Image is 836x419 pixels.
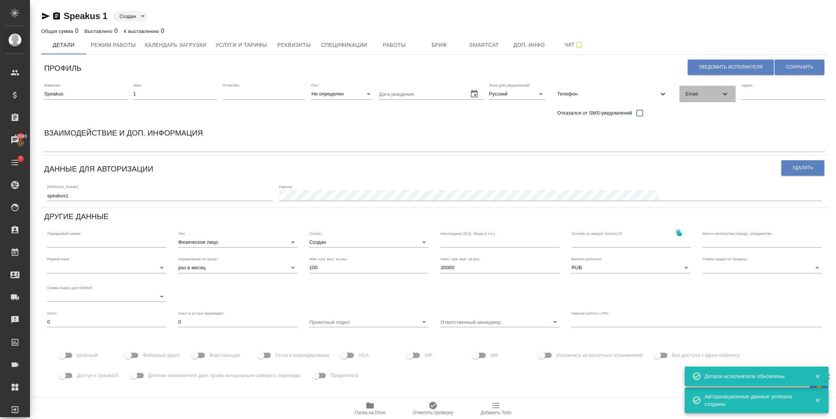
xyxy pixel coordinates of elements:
button: Создан [117,13,138,19]
h6: Взаимодействие и доп. информация [44,127,203,139]
button: Скопировать ссылку для ЯМессенджера [41,12,50,21]
h6: Данные для авторизации [44,163,153,175]
label: Мин. сум. вып. за раз: [309,257,348,261]
span: Без доступа к фрил-кабинету [672,352,740,359]
span: Добавить Todo [481,410,511,415]
label: Мессенджер (ICQ, Skype и т.п.): [440,231,496,235]
p: Общая сумма [41,28,75,34]
label: Тип: [178,231,185,235]
button: Закрыть [810,373,825,380]
span: Предоплата [330,372,358,379]
div: 0 [41,27,79,36]
span: VIP [424,352,432,359]
label: Фамилия: [44,84,61,87]
span: Чат [556,40,592,49]
h6: Другие данные [44,210,109,222]
span: W8 [490,352,498,359]
span: Телефон [557,90,659,98]
span: Отметить проверку [413,410,453,415]
label: Навыки работы с ПО: [572,312,609,315]
label: Место жительства (город), гражданство: [703,231,772,235]
div: Русский [489,89,545,99]
div: RUB [572,262,691,273]
p: К выставлению [124,28,161,34]
span: Диплом исполнителя дает право нотариально заверять переводы [148,372,301,379]
span: Email [685,90,721,98]
span: Удалить [793,165,813,171]
span: Календарь загрузки [145,40,207,50]
div: Телефон [551,86,674,102]
span: Режим работы [91,40,136,50]
div: 0 [124,27,164,36]
span: Реквизиты [276,40,312,50]
button: Добавить Todo [464,398,527,419]
span: Сохранить [786,64,813,70]
label: Макс. сум. вып. за раз: [440,257,480,261]
label: Статус: [309,231,322,235]
div: Создан [309,237,428,248]
a: Speakus 1 [64,11,107,21]
label: Ссылка на аккаунт SmartCAT: [572,231,623,235]
span: 41680 [10,133,31,140]
label: Схема скидок для GPEMT: [47,286,93,289]
a: 7 [2,153,28,172]
span: Спецификации [321,40,367,50]
span: 7 [15,155,26,163]
label: Схема скидок по Традосу: [703,257,748,261]
span: Отказался от SMS-уведомлений [557,109,632,117]
span: Smartcat [466,40,502,50]
span: Фейковый фрил [143,352,180,359]
div: Детали исполнителя обновлены [705,373,803,380]
label: Опыт в устных переводах: [178,312,224,315]
div: раз в месяц [178,262,297,273]
button: Удалить [781,160,824,176]
div: Физическое лицо [178,237,297,248]
label: Пароль: [279,185,293,189]
button: Закрыть [810,397,825,404]
span: Доступ к SpeakUS [77,372,119,379]
button: Скопировать ссылку [52,12,61,21]
span: NDA [358,352,369,359]
span: Доп. инфо [511,40,547,50]
span: Верстальщик [209,352,240,359]
span: Исключить из валютных ограничений [556,352,642,359]
div: Email [679,86,736,102]
button: Open [550,317,560,327]
label: Язык для уведомлений: [489,84,530,87]
button: Скопировать ссылку [671,225,687,241]
span: Уведомить исполнителя [699,64,763,70]
span: Детали [46,40,82,50]
label: Ограничение по сроку: [178,257,218,261]
button: Open [419,317,429,327]
button: Уведомить исполнителя [688,60,774,75]
p: Выставлено [85,28,115,34]
span: Бриф [421,40,457,50]
label: Пол: [311,84,319,87]
div: Не определен [311,89,373,99]
label: Опыт: [47,312,58,315]
span: Работы [376,40,412,50]
label: Валюта выплаты: [572,257,602,261]
a: 41680 [2,131,28,149]
span: Штатный [77,352,97,359]
label: Порядковый номер: [47,231,81,235]
h6: Профиль [44,62,82,74]
button: Папка на Drive [339,398,402,419]
span: Готов к командировкам [275,352,329,359]
label: Родной язык: [47,257,70,261]
label: Адрес: [742,84,753,87]
div: Авторизационные данные успешно созданы [705,393,803,408]
svg: Подписаться [575,40,584,49]
button: Отметить проверку [402,398,464,419]
span: Услуги и тарифы [215,40,267,50]
button: Сохранить [775,60,824,75]
label: [PERSON_NAME]: [47,185,79,189]
label: Имя: [133,84,142,87]
span: Папка на Drive [355,410,385,415]
div: Создан [113,11,147,21]
div: 0 [85,27,118,36]
label: Отчество: [222,84,240,87]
